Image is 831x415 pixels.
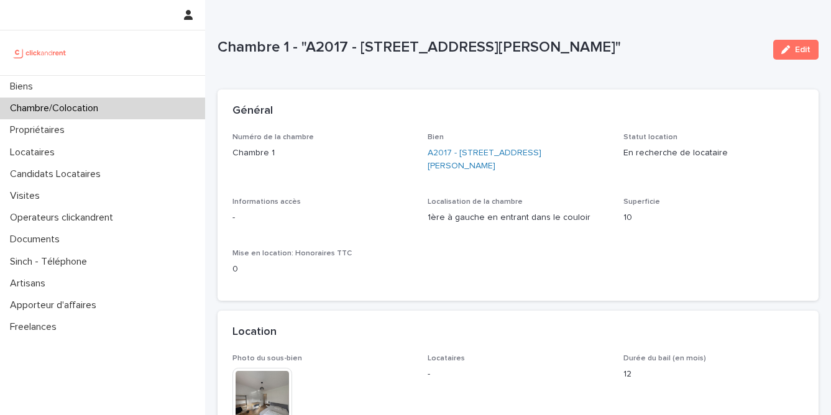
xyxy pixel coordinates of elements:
[773,40,819,60] button: Edit
[10,40,70,65] img: UCB0brd3T0yccxBKYDjQ
[428,355,465,362] span: Locataires
[5,103,108,114] p: Chambre/Colocation
[795,45,810,54] span: Edit
[232,263,413,276] p: 0
[5,81,43,93] p: Biens
[623,355,706,362] span: Durée du bail (en mois)
[5,299,106,311] p: Apporteur d'affaires
[5,321,67,333] p: Freelances
[5,147,65,158] p: Locataires
[5,124,75,136] p: Propriétaires
[428,134,444,141] span: Bien
[232,326,277,339] h2: Location
[623,147,804,160] p: En recherche de locataire
[5,190,50,202] p: Visites
[5,168,111,180] p: Candidats Locataires
[428,147,608,173] a: A2017 - [STREET_ADDRESS][PERSON_NAME]
[5,234,70,245] p: Documents
[428,198,523,206] span: Localisation de la chambre
[5,278,55,290] p: Artisans
[232,355,302,362] span: Photo du sous-bien
[232,134,314,141] span: Numéro de la chambre
[232,211,413,224] p: -
[232,250,352,257] span: Mise en location: Honoraires TTC
[232,147,413,160] p: Chambre 1
[5,256,97,268] p: Sinch - Téléphone
[232,198,301,206] span: Informations accès
[623,368,804,381] p: 12
[623,211,804,224] p: 10
[623,134,677,141] span: Statut location
[623,198,660,206] span: Superficie
[5,212,123,224] p: Operateurs clickandrent
[218,39,763,57] p: Chambre 1 - "A2017 - [STREET_ADDRESS][PERSON_NAME]"
[428,368,608,381] p: -
[428,211,608,224] p: 1ère à gauche en entrant dans le couloir
[232,104,273,118] h2: Général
